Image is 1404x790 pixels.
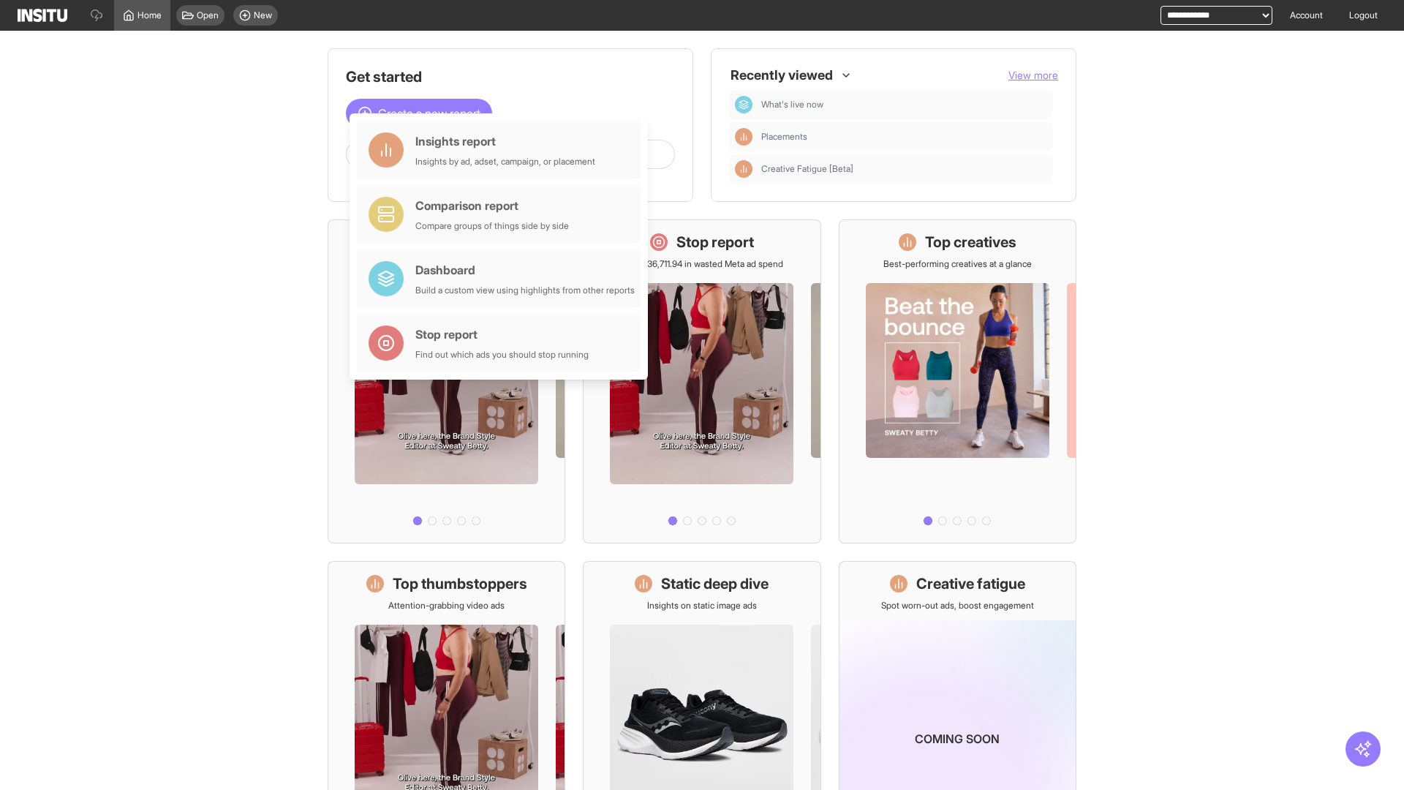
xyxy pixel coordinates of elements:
h1: Get started [346,67,675,87]
span: What's live now [761,99,1046,110]
span: What's live now [761,99,823,110]
a: What's live nowSee all active ads instantly [328,219,565,543]
div: Dashboard [735,96,752,113]
span: Placements [761,131,807,143]
div: Dashboard [415,261,635,279]
img: Logo [18,9,67,22]
h1: Stop report [676,232,754,252]
a: Stop reportSave £36,711.94 in wasted Meta ad spend [583,219,820,543]
div: Insights [735,128,752,146]
div: Comparison report [415,197,569,214]
div: Build a custom view using highlights from other reports [415,285,635,296]
p: Attention-grabbing video ads [388,600,505,612]
button: Create a new report [346,99,492,128]
button: View more [1008,68,1058,83]
h1: Static deep dive [661,573,769,594]
div: Find out which ads you should stop running [415,349,589,361]
div: Compare groups of things side by side [415,220,569,232]
a: Top creativesBest-performing creatives at a glance [839,219,1076,543]
span: View more [1008,69,1058,81]
span: New [254,10,272,21]
div: Insights [735,160,752,178]
p: Save £36,711.94 in wasted Meta ad spend [621,258,783,270]
span: Placements [761,131,1046,143]
span: Creative Fatigue [Beta] [761,163,853,175]
h1: Top creatives [925,232,1016,252]
p: Best-performing creatives at a glance [883,258,1032,270]
span: Home [137,10,162,21]
h1: Top thumbstoppers [393,573,527,594]
div: Stop report [415,326,589,343]
div: Insights by ad, adset, campaign, or placement [415,156,595,168]
div: Insights report [415,132,595,150]
p: Insights on static image ads [647,600,757,612]
span: Creative Fatigue [Beta] [761,163,1046,175]
span: Open [197,10,219,21]
span: Create a new report [378,105,480,122]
